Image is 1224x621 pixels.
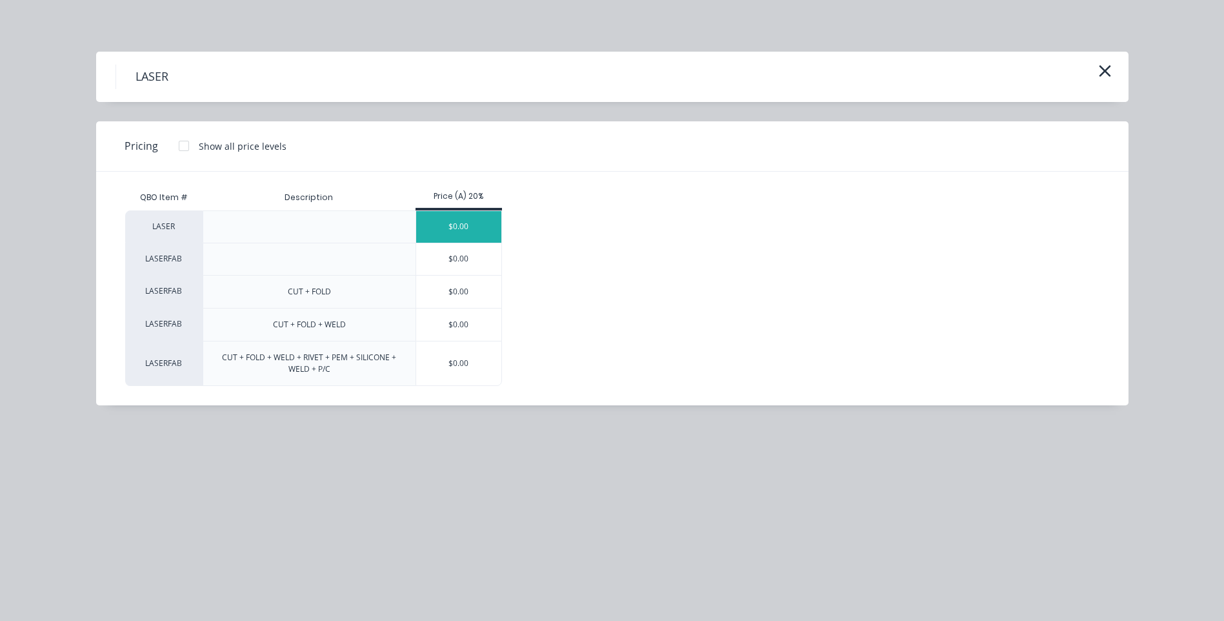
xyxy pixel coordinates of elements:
div: $0.00 [416,211,502,243]
div: Show all price levels [199,139,286,153]
div: LASER [125,210,203,243]
span: Pricing [125,138,158,154]
div: CUT + FOLD + WELD + RIVET + PEM + SILICONE + WELD + P/C [214,352,405,375]
div: LASERFAB [125,308,203,341]
div: LASERFAB [125,275,203,308]
div: CUT + FOLD + WELD [273,319,346,331]
div: LASERFAB [125,341,203,386]
div: $0.00 [416,309,502,341]
div: $0.00 [416,341,502,385]
div: CUT + FOLD [288,286,331,298]
div: $0.00 [416,276,502,308]
h4: LASER [115,65,188,89]
div: Description [274,181,343,214]
div: QBO Item # [125,185,203,210]
div: Price (A) 20% [416,190,503,202]
div: $0.00 [416,243,502,275]
div: LASERFAB [125,243,203,275]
